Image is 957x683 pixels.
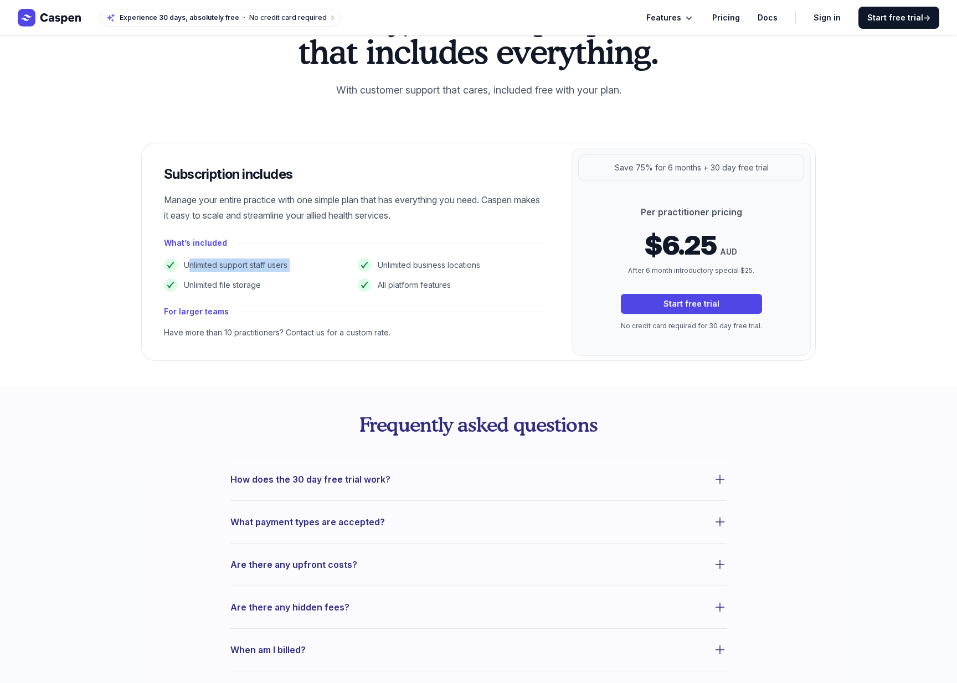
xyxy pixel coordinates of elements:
span: AUD [721,245,737,258]
a: Sign in [814,11,841,24]
li: Unlimited support staff users [164,258,351,272]
p: With customer support that cares, included free with your plan. [292,81,665,99]
li: Unlimited file storage [164,278,351,292]
li: All platform features [358,278,545,292]
button: Are there any hidden fees? [230,599,727,615]
a: Pricing [712,11,740,24]
li: Unlimited business locations [358,258,545,272]
h3: Subscription includes [164,165,545,183]
p: Save 75% for 6 months + 30 day free trial [615,161,769,174]
span: Are there any hidden fees? [230,599,349,615]
button: When am I billed? [230,642,727,658]
span: Are there any upfront costs? [230,557,357,572]
a: Start free trial [858,7,939,29]
span: Start free trial [867,12,930,23]
span: $6.25 [645,232,716,258]
button: Features [646,11,694,24]
span: What payment types are accepted? [230,514,385,530]
h2: Frequently asked questions [230,413,727,436]
a: Start free trial [621,294,762,314]
p: Per practitioner pricing [621,205,762,219]
p: After 6 month introductory special $25. [621,265,762,276]
div: Have more than 10 practitioners? Contact us for a custom rate. [164,327,545,338]
span: No credit card required [249,13,327,22]
h4: For larger teams [164,305,229,318]
button: How does the 30 day free trial work? [230,472,727,487]
h2: Finally, one simple plan that includes everything. [292,2,665,68]
span: Features [646,11,681,24]
span: → [923,13,930,22]
p: No credit card required for 30 day free trial. [621,320,762,332]
button: Are there any upfront costs? [230,557,727,572]
button: What payment types are accepted? [230,514,727,530]
p: Manage your entire practice with one simple plan that has everything you need. Caspen makes it ea... [164,192,545,223]
a: Experience 30 days, absolutely freeNo credit card required [100,9,341,27]
h4: What’s included [164,236,227,250]
span: How does the 30 day free trial work? [230,472,390,487]
span: Experience 30 days, absolutely free [120,13,239,22]
a: Docs [758,11,778,24]
span: When am I billed? [230,642,306,658]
